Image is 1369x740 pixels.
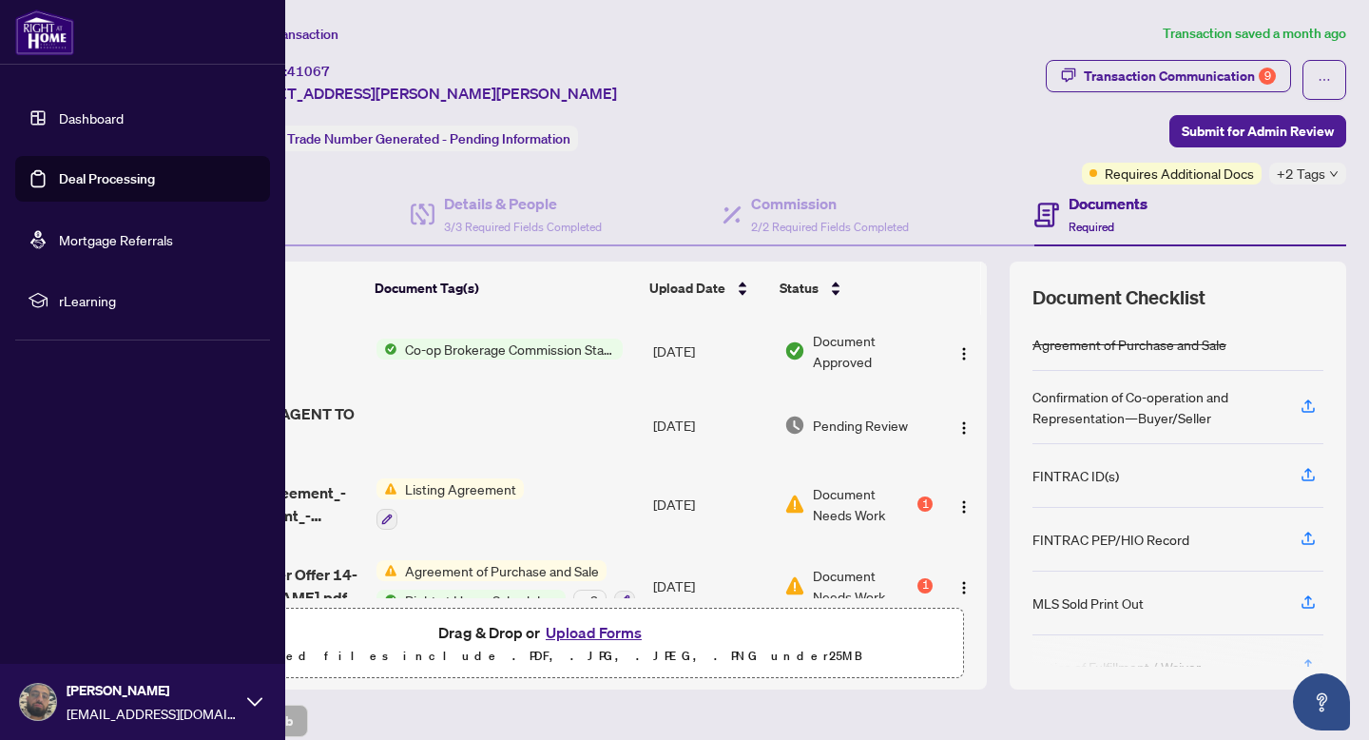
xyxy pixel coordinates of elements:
img: Logo [956,499,972,515]
img: Logo [956,346,972,361]
div: FINTRAC ID(s) [1032,465,1119,486]
span: down [1329,169,1339,179]
button: Status IconCo-op Brokerage Commission Statement [376,339,623,360]
span: Drag & Drop orUpload FormsSupported files include .PDF, .JPG, .JPEG, .PNG under25MB [123,609,963,679]
div: MLS Sold Print Out [1032,593,1144,613]
div: Status: [236,126,578,151]
span: [STREET_ADDRESS][PERSON_NAME][PERSON_NAME] [236,82,617,105]
img: Document Status [784,494,805,515]
th: Status [772,262,935,315]
span: Document Needs Work [813,483,914,525]
span: Right at Home Schedule B [397,590,566,611]
button: Open asap [1293,673,1350,730]
button: Submit for Admin Review [1169,115,1346,147]
img: Status Icon [376,478,397,499]
span: [EMAIL_ADDRESS][DOMAIN_NAME] [67,703,238,724]
article: Transaction saved a month ago [1163,23,1346,45]
span: +2 Tags [1277,163,1325,185]
span: View Transaction [237,26,338,43]
img: Status Icon [376,339,397,360]
div: FINTRAC PEP/HIO Record [1032,529,1189,550]
button: Status IconListing Agreement [376,478,524,530]
a: Dashboard [59,109,124,127]
div: Transaction Communication [1084,61,1276,91]
td: [DATE] [646,387,777,463]
th: Upload Date [642,262,772,315]
span: rLearning [59,290,257,311]
div: Confirmation of Co-operation and Representation—Buyer/Seller [1032,386,1278,428]
div: 1 [917,578,933,594]
td: [DATE] [646,315,777,387]
h4: Commission [751,192,909,215]
span: Required [1069,220,1114,234]
span: [PERSON_NAME] [67,680,238,701]
a: Mortgage Referrals [59,231,173,248]
span: Submit for Admin Review [1182,116,1334,146]
img: Status Icon [376,560,397,581]
img: Document Status [784,415,805,436]
span: Document Approved [813,330,933,372]
span: Document Needs Work [813,565,914,607]
div: 1 [917,497,933,512]
img: Document Status [784,341,805,361]
span: 2/2 Required Fields Completed [751,220,909,234]
span: Status [780,278,819,299]
button: Logo [949,336,979,366]
img: Logo [956,420,972,436]
td: [DATE] [646,545,777,627]
span: Listing Agreement [397,478,524,499]
span: Trade Number Generated - Pending Information [287,130,570,147]
span: 3/3 Required Fields Completed [444,220,602,234]
img: Profile Icon [20,684,56,720]
h4: Details & People [444,192,602,215]
button: Status IconAgreement of Purchase and SaleStatus IconRight at Home Schedule B+2 [376,560,635,612]
span: Agreement of Purchase and Sale [397,560,607,581]
img: logo [15,10,74,55]
img: Logo [956,580,972,595]
span: Co-op Brokerage Commission Statement [397,339,623,360]
span: Upload Date [649,278,725,299]
button: Transaction Communication9 [1046,60,1291,92]
span: Requires Additional Docs [1105,163,1254,184]
button: Upload Forms [540,620,647,645]
span: ellipsis [1318,73,1331,87]
button: Logo [949,571,979,601]
a: Deal Processing [59,170,155,187]
h4: Documents [1069,192,1147,215]
img: Document Status [784,575,805,596]
span: 41067 [287,63,330,80]
div: + 2 [573,590,607,611]
th: Document Tag(s) [367,262,642,315]
p: Supported files include .PDF, .JPG, .JPEG, .PNG under 25 MB [134,645,952,668]
button: Logo [949,489,979,519]
span: Pending Review [813,415,908,436]
img: Status Icon [376,590,397,611]
td: [DATE] [646,463,777,545]
span: Document Checklist [1032,284,1205,311]
span: Drag & Drop or [438,620,647,645]
div: 9 [1259,68,1276,85]
button: Logo [949,410,979,440]
div: Agreement of Purchase and Sale [1032,334,1226,355]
